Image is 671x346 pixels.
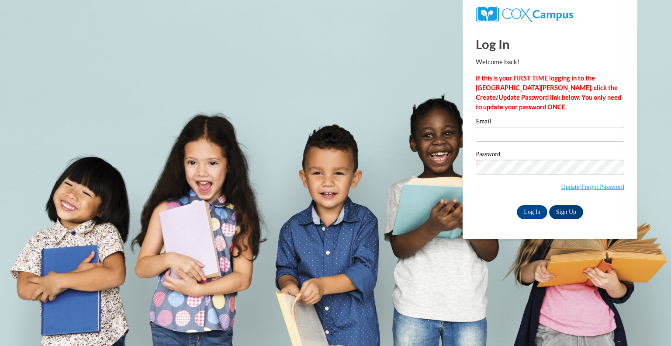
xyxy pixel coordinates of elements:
img: COX Campus [476,7,573,22]
p: Welcome back! [476,57,624,67]
label: Password [476,151,624,160]
strong: If this is your FIRST TIME logging in to the [GEOGRAPHIC_DATA][PERSON_NAME], click the Create/Upd... [476,74,621,111]
input: Log In [517,205,547,219]
a: COX Campus [476,10,573,17]
a: Sign Up [549,205,583,219]
a: Update/Forgot Password [561,183,624,190]
h1: Log In [476,35,624,53]
label: Email [476,118,624,127]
